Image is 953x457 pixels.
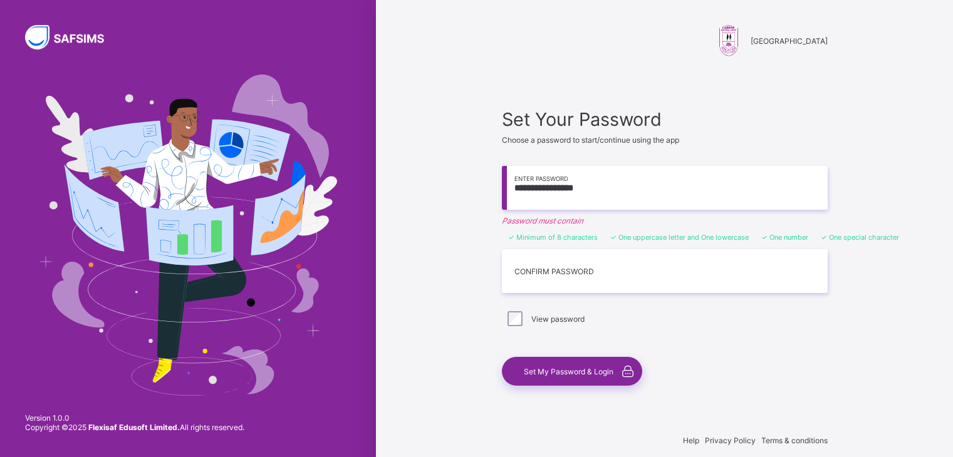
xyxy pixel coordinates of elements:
[610,233,749,242] li: One uppercase letter and One lowercase
[713,25,744,56] img: Cabrow Educational Centre
[705,436,756,445] span: Privacy Policy
[502,108,828,130] span: Set Your Password
[502,135,679,145] span: Choose a password to start/continue using the app
[761,436,828,445] span: Terms & conditions
[761,233,808,242] li: One number
[25,423,244,432] span: Copyright © 2025 All rights reserved.
[531,314,585,324] label: View password
[524,367,613,376] span: Set My Password & Login
[25,25,119,49] img: SAFSIMS Logo
[751,36,828,46] span: [GEOGRAPHIC_DATA]
[25,413,244,423] span: Version 1.0.0
[821,233,899,242] li: One special character
[88,423,180,432] strong: Flexisaf Edusoft Limited.
[508,233,598,242] li: Minimum of 8 characters
[502,216,828,225] em: Password must contain
[683,436,699,445] span: Help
